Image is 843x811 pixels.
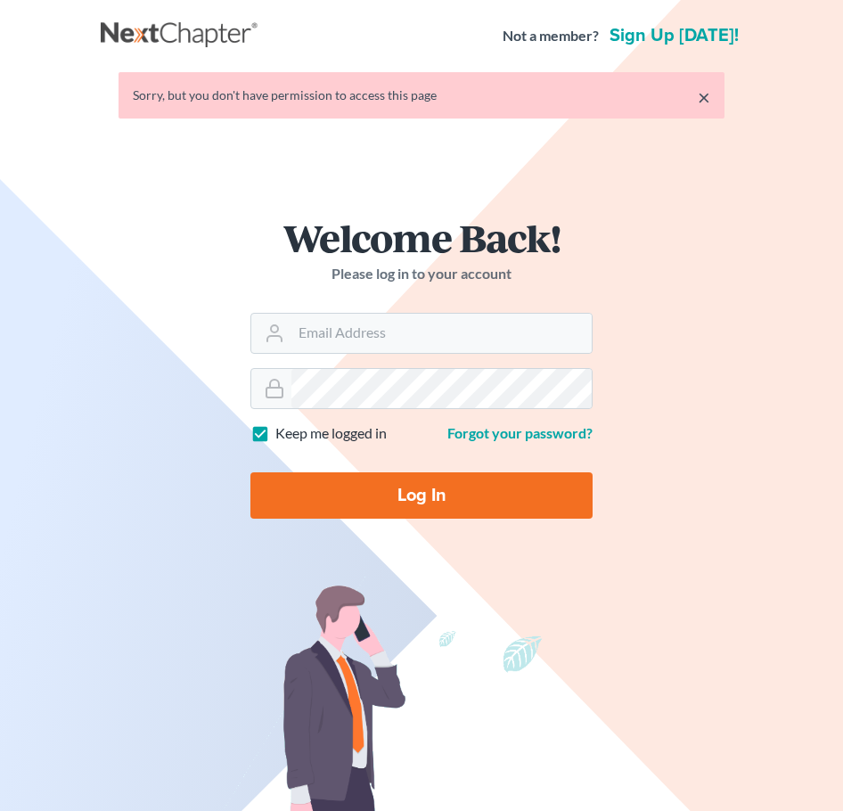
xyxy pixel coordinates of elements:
[250,264,593,284] p: Please log in to your account
[606,27,742,45] a: Sign up [DATE]!
[503,26,599,46] strong: Not a member?
[447,424,593,441] a: Forgot your password?
[250,472,593,519] input: Log In
[698,86,710,108] a: ×
[291,314,592,353] input: Email Address
[275,423,387,444] label: Keep me logged in
[133,86,710,104] div: Sorry, but you don't have permission to access this page
[250,218,593,257] h1: Welcome Back!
